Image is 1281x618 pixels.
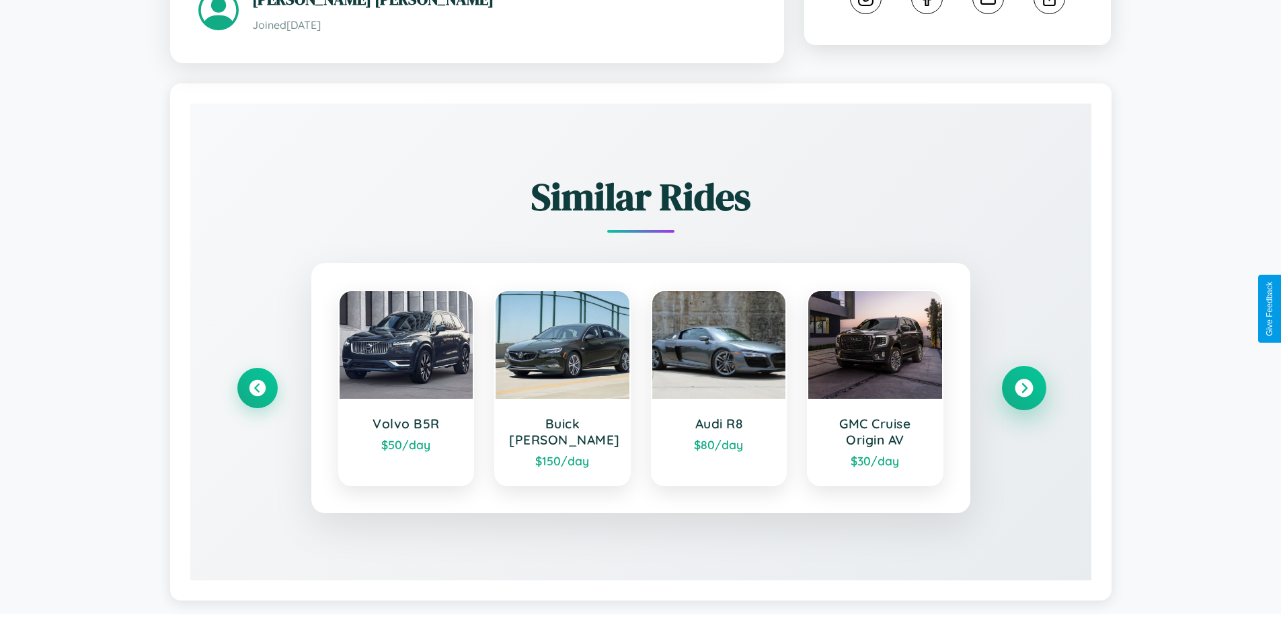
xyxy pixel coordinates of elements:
h3: GMC Cruise Origin AV [822,416,929,448]
div: Give Feedback [1265,282,1274,336]
div: $ 30 /day [822,453,929,468]
h3: Buick [PERSON_NAME] [509,416,616,448]
a: Buick [PERSON_NAME]$150/day [494,290,631,486]
p: Joined [DATE] [252,15,756,35]
a: Audi R8$80/day [651,290,787,486]
h2: Similar Rides [237,171,1044,223]
div: $ 150 /day [509,453,616,468]
a: GMC Cruise Origin AV$30/day [807,290,943,486]
div: $ 80 /day [666,437,773,452]
div: $ 50 /day [353,437,460,452]
a: Volvo B5R$50/day [338,290,475,486]
h3: Volvo B5R [353,416,460,432]
h3: Audi R8 [666,416,773,432]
